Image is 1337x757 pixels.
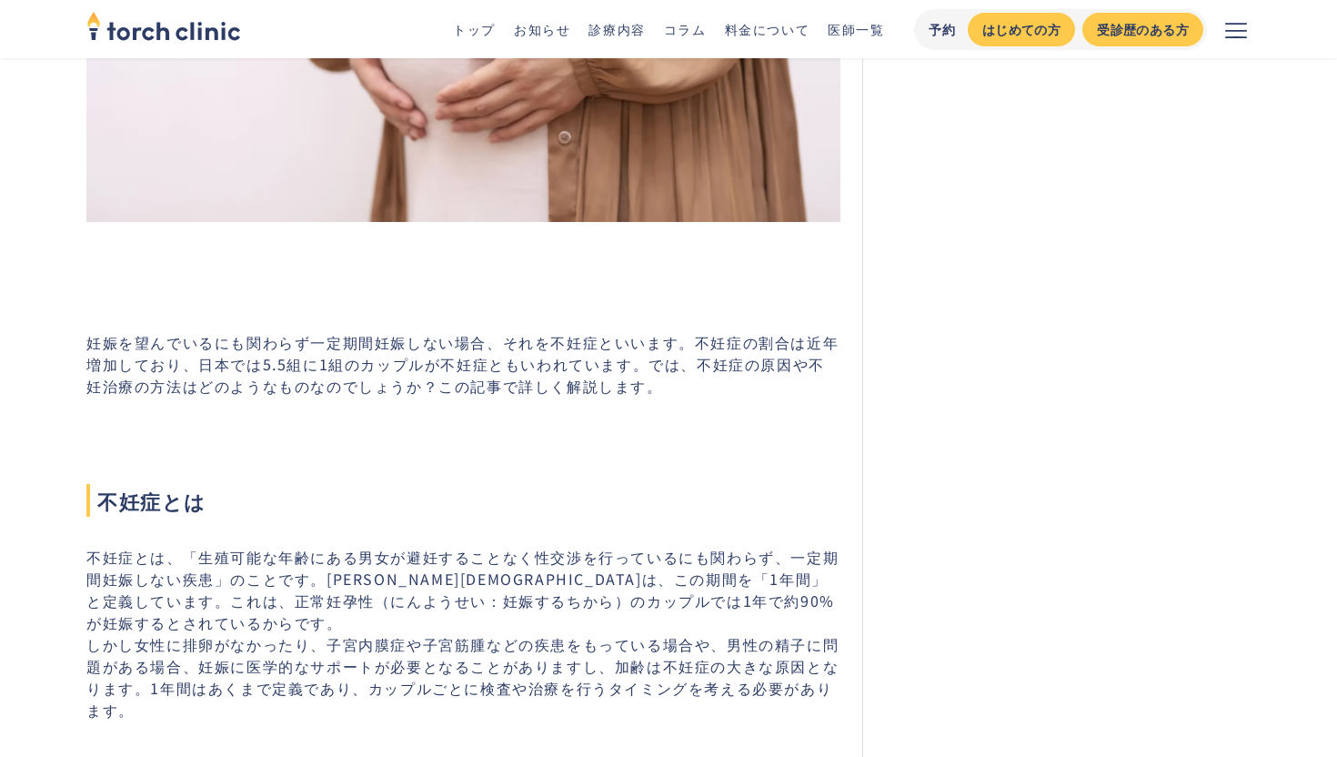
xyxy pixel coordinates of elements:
[86,5,241,45] img: torch clinic
[86,484,840,517] span: 不妊症とは
[1097,20,1189,39] div: 受診歴のある方
[514,20,570,38] a: お知らせ
[968,13,1075,46] a: はじめての方
[929,20,957,39] div: 予約
[86,546,840,721] p: 不妊症とは、「生殖可能な年齢にある男女が避妊することなく性交渉を行っているにも関わらず、一定期間妊娠しない疾患」のことです。[PERSON_NAME][DEMOGRAPHIC_DATA]は、この...
[1082,13,1203,46] a: 受診歴のある方
[86,280,840,302] p: ‍
[453,20,496,38] a: トップ
[664,20,707,38] a: コラム
[86,13,241,45] a: home
[86,331,840,397] p: 妊娠を望んでいるにも関わらず一定期間妊娠しない場合、それを不妊症といいます。不妊症の割合は近年増加しており、日本では5.5組に1組のカップルが不妊症ともいわれています。では、不妊症の原因や不妊治...
[588,20,645,38] a: 診療内容
[725,20,810,38] a: 料金について
[982,20,1061,39] div: はじめての方
[828,20,884,38] a: 医師一覧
